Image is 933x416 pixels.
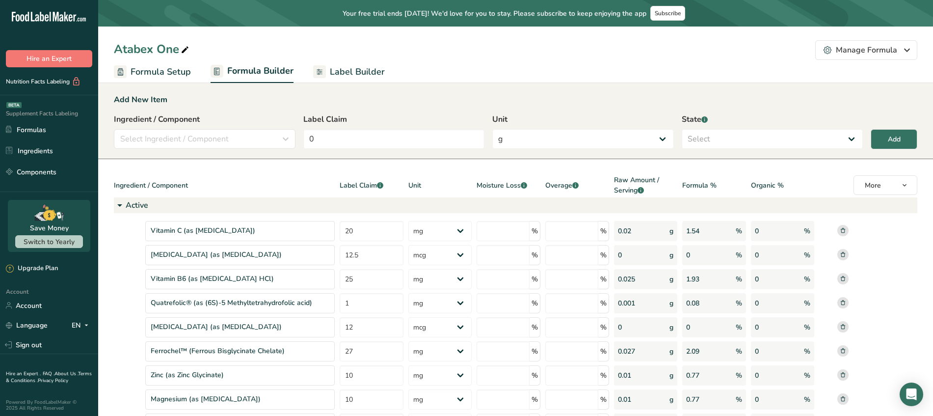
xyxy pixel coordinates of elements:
[477,180,527,191] span: Moisture Loss
[682,365,746,386] div: 0.77
[871,129,917,149] button: Add
[6,102,22,108] div: BETA
[853,175,917,195] button: More
[751,269,815,289] div: 0
[682,113,863,125] label: State
[408,175,472,197] div: Unit
[824,44,909,56] div: Manage Formula
[614,365,678,386] div: 0.01
[804,250,810,260] span: %
[114,113,295,125] label: Ingredient / Component
[614,293,678,313] div: 0.001
[751,341,815,361] div: 0
[6,370,92,384] a: Terms & Conditions .
[682,317,746,337] div: 0
[131,65,191,79] span: Formula Setup
[614,245,678,265] div: 0
[114,40,191,58] div: Atabex One
[15,235,83,248] button: Switch to Yearly
[614,175,678,195] span: Raw Amount / Serving
[669,226,673,236] span: g
[751,245,815,265] div: 0
[614,317,678,337] div: 0
[736,298,742,308] span: %
[227,64,293,78] span: Formula Builder
[736,226,742,236] span: %
[815,40,917,60] button: Manage Formula
[330,65,385,79] span: Label Builder
[6,317,48,334] a: Language
[900,383,923,406] div: Open Intercom Messenger
[6,370,41,377] a: Hire an Expert .
[751,317,815,337] div: 0
[682,341,746,361] div: 2.09
[682,269,746,289] div: 1.93
[655,9,681,17] span: Subscribe
[804,322,810,333] span: %
[736,322,742,333] span: %
[313,61,385,83] a: Label Builder
[682,245,746,265] div: 0
[736,346,742,357] span: %
[682,221,746,241] div: 1.54
[6,399,92,411] div: Powered By FoodLabelMaker © 2025 All Rights Reserved
[211,60,293,83] a: Formula Builder
[736,250,742,260] span: %
[804,298,810,308] span: %
[24,237,75,247] span: Switch to Yearly
[751,293,815,313] div: 0
[682,389,746,410] div: 0.77
[114,61,191,83] a: Formula Setup
[751,221,815,241] div: 0
[492,113,674,125] label: Unit
[114,94,917,106] div: Add New Item
[751,175,815,197] div: Organic %
[736,274,742,284] span: %
[38,377,68,384] a: Privacy Policy
[751,389,815,410] div: 0
[669,370,673,381] span: g
[669,298,673,308] span: g
[888,134,901,144] div: Add
[865,181,881,190] span: More
[114,129,295,149] button: Select Ingredient / Component
[669,346,673,357] span: g
[120,133,229,145] span: Select Ingredient / Component
[114,175,335,197] div: Ingredient / Component
[682,175,746,197] div: Formula %
[72,319,92,331] div: EN
[804,394,810,405] span: %
[736,394,742,405] span: %
[669,274,673,284] span: g
[736,370,742,381] span: %
[614,269,678,289] div: 0.025
[6,50,92,67] button: Hire an Expert
[682,293,746,313] div: 0.08
[303,113,485,125] label: Label Claim
[614,389,678,410] div: 0.01
[30,223,69,233] div: Save Money
[343,8,646,19] span: Your free trial ends [DATE]! We'd love for you to stay. Please subscribe to keep enjoying the app
[669,250,673,260] span: g
[804,226,810,236] span: %
[804,346,810,357] span: %
[545,180,579,191] span: Overage
[669,322,673,333] span: g
[804,274,810,284] span: %
[751,365,815,386] div: 0
[669,394,673,405] span: g
[43,370,54,377] a: FAQ .
[614,221,678,241] div: 0.02
[54,370,78,377] a: About Us .
[114,197,917,213] div: Active
[804,370,810,381] span: %
[650,6,685,21] button: Subscribe
[340,180,383,191] span: Label Claim
[614,341,678,361] div: 0.027
[6,264,58,274] div: Upgrade Plan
